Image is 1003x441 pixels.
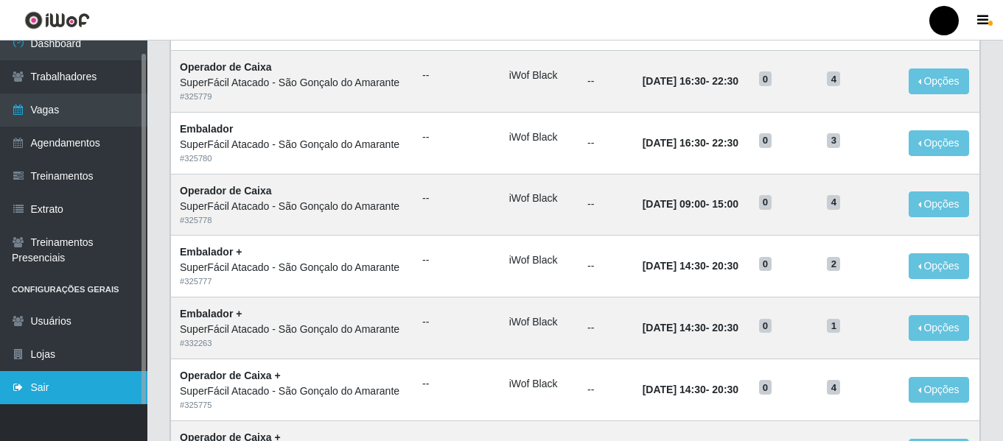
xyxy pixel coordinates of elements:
[643,137,738,149] strong: -
[180,137,405,152] div: SuperFácil Atacado - São Gonçalo do Amarante
[827,71,840,86] span: 4
[759,133,772,148] span: 0
[643,322,738,334] strong: -
[180,214,405,227] div: # 325778
[827,195,840,210] span: 4
[909,253,969,279] button: Opções
[180,152,405,165] div: # 325780
[759,257,772,272] span: 0
[24,11,90,29] img: CoreUI Logo
[579,297,634,359] td: --
[422,314,492,330] ul: --
[643,260,706,272] time: [DATE] 14:30
[422,253,492,268] ul: --
[712,198,738,210] time: 15:00
[180,199,405,214] div: SuperFácil Atacado - São Gonçalo do Amarante
[712,75,738,87] time: 22:30
[180,399,405,412] div: # 325775
[509,130,570,145] li: iWof Black
[579,236,634,297] td: --
[180,260,405,275] div: SuperFácil Atacado - São Gonçalo do Amarante
[180,75,405,91] div: SuperFácil Atacado - São Gonçalo do Amarante
[712,260,738,272] time: 20:30
[579,174,634,236] td: --
[643,322,706,334] time: [DATE] 14:30
[909,377,969,403] button: Opções
[759,195,772,210] span: 0
[827,380,840,395] span: 4
[579,359,634,420] td: --
[180,370,281,381] strong: Operador de Caixa +
[579,112,634,174] td: --
[712,322,738,334] time: 20:30
[827,319,840,334] span: 1
[180,337,405,350] div: # 332263
[909,68,969,94] button: Opções
[180,185,272,197] strong: Operador de Caixa
[180,308,242,320] strong: Embalador +
[422,191,492,206] ul: --
[180,61,272,73] strong: Operador de Caixa
[643,260,738,272] strong: -
[509,376,570,392] li: iWof Black
[509,191,570,206] li: iWof Black
[909,130,969,156] button: Opções
[180,275,405,288] div: # 325777
[712,137,738,149] time: 22:30
[579,50,634,112] td: --
[827,133,840,148] span: 3
[422,130,492,145] ul: --
[422,68,492,83] ul: --
[643,75,706,87] time: [DATE] 16:30
[643,384,738,395] strong: -
[509,68,570,83] li: iWof Black
[909,191,969,217] button: Opções
[643,137,706,149] time: [DATE] 16:30
[643,384,706,395] time: [DATE] 14:30
[909,315,969,341] button: Opções
[180,123,233,135] strong: Embalador
[180,384,405,399] div: SuperFácil Atacado - São Gonçalo do Amarante
[643,198,706,210] time: [DATE] 09:00
[509,253,570,268] li: iWof Black
[712,384,738,395] time: 20:30
[759,380,772,395] span: 0
[509,314,570,330] li: iWof Black
[422,376,492,392] ul: --
[759,71,772,86] span: 0
[180,322,405,337] div: SuperFácil Atacado - São Gonçalo do Amarante
[180,91,405,103] div: # 325779
[759,319,772,334] span: 0
[827,257,840,272] span: 2
[643,198,738,210] strong: -
[180,246,242,258] strong: Embalador +
[643,75,738,87] strong: -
